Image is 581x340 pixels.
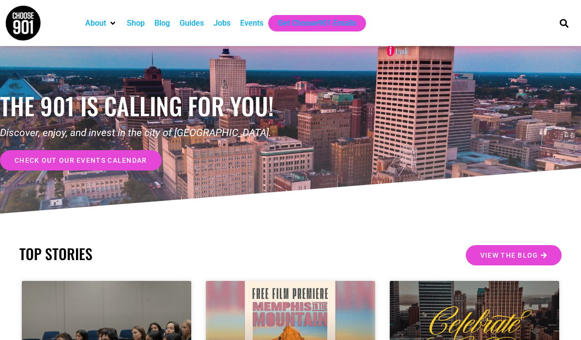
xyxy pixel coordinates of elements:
a: Guides [180,17,204,29]
a: Jobs [214,17,230,29]
h2: TOP STORIES [19,245,286,263]
a: View the Blog [466,245,562,265]
a: Shop [127,17,145,29]
a: About [85,17,106,29]
span: check out our events calendar [15,157,147,164]
a: Events [240,17,263,29]
span: View the Blog [480,252,538,259]
a: Get Choose901 Emails [278,17,356,29]
div: About [80,15,122,31]
a: Blog [154,17,170,29]
div: Search [556,15,572,31]
nav: Main nav [80,15,543,31]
